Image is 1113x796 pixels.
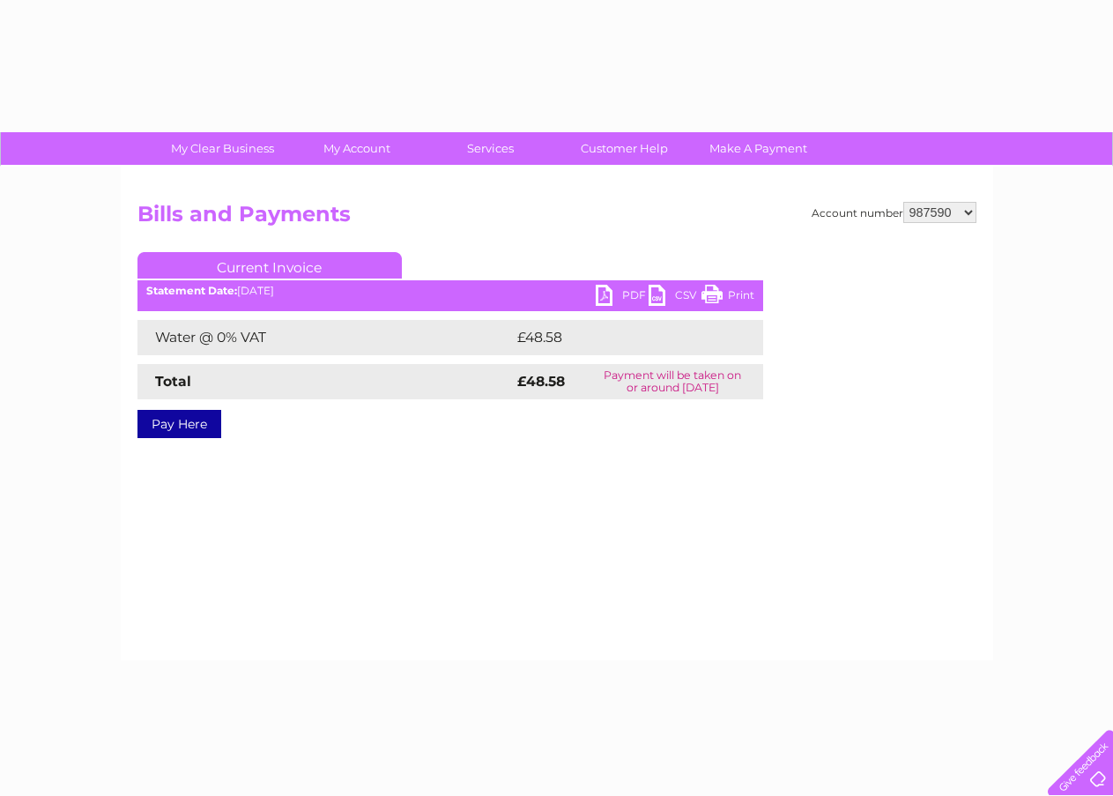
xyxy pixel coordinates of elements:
[418,132,563,165] a: Services
[137,320,513,355] td: Water @ 0% VAT
[137,202,976,235] h2: Bills and Payments
[137,252,402,279] a: Current Invoice
[517,373,565,390] strong: £48.58
[513,320,728,355] td: £48.58
[284,132,429,165] a: My Account
[812,202,976,223] div: Account number
[155,373,191,390] strong: Total
[582,364,763,399] td: Payment will be taken on or around [DATE]
[701,285,754,310] a: Print
[596,285,649,310] a: PDF
[686,132,831,165] a: Make A Payment
[150,132,295,165] a: My Clear Business
[137,410,221,438] a: Pay Here
[137,285,763,297] div: [DATE]
[146,284,237,297] b: Statement Date:
[649,285,701,310] a: CSV
[552,132,697,165] a: Customer Help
